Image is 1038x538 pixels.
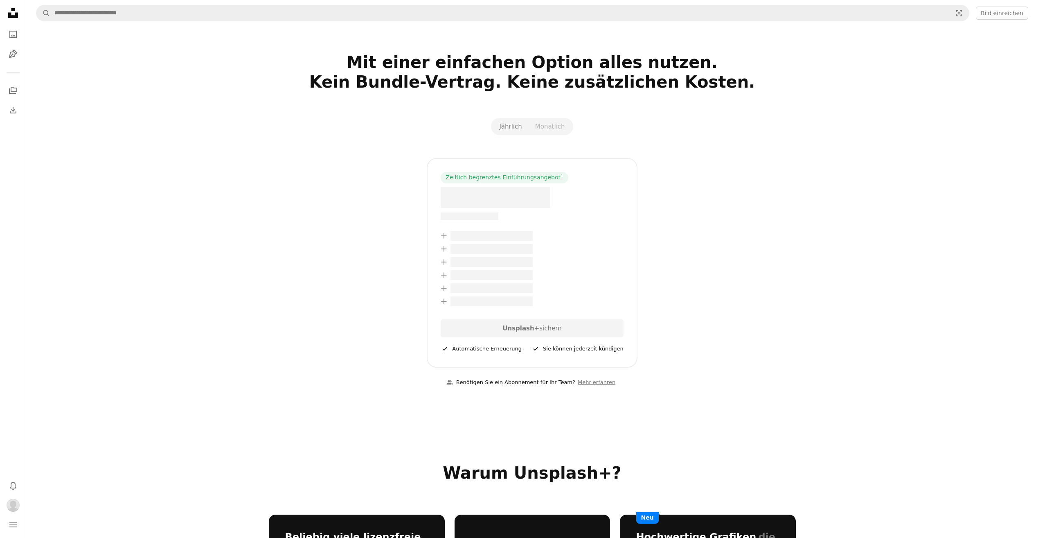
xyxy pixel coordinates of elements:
[5,26,21,43] a: Fotos
[575,376,618,389] a: Mehr erfahren
[5,497,21,513] button: Profil
[529,120,572,133] button: Monatlich
[559,174,565,182] a: 1
[450,283,533,293] span: – –––– –––– ––– ––– –––– ––––
[441,187,550,208] span: – –––– ––––.
[561,173,563,178] sup: 1
[949,5,969,21] button: Visuelle Suche
[5,102,21,118] a: Bisherige Downloads
[446,378,575,387] div: Benötigen Sie ein Abonnement für Ihr Team?
[450,231,533,241] span: – –––– –––– ––– ––– –––– ––––
[636,512,659,524] span: Neu
[450,244,533,254] span: – –––– –––– ––– ––– –––– ––––
[450,257,533,267] span: – –––– –––– ––– ––– –––– ––––
[5,46,21,62] a: Grafiken
[450,296,533,306] span: – –––– –––– ––– ––– –––– ––––
[441,319,623,337] div: sichern
[493,120,528,133] button: Jährlich
[441,344,522,354] div: Automatische Erneuerung
[531,344,624,354] div: Sie können jederzeit kündigen
[269,463,796,483] h2: Warum Unsplash+?
[269,52,796,111] h2: Mit einer einfachen Option alles nutzen. Kein Bundle-Vertrag. Keine zusätzlichen Kosten.
[36,5,969,21] form: Finden Sie Bildmaterial auf der ganzen Webseite
[36,5,50,21] button: Unsplash suchen
[5,82,21,99] a: Kollektionen
[5,517,21,533] button: Menü
[441,212,498,220] span: –– –––– –––– –––– ––
[7,499,20,512] img: Avatar von Benutzer Michael Riess
[976,7,1028,20] button: Bild einreichen
[441,172,568,183] div: Zeitlich begrenztes Einführungsangebot
[5,477,21,494] button: Benachrichtigungen
[502,325,539,332] strong: Unsplash+
[450,270,533,280] span: – –––– –––– ––– ––– –––– ––––
[5,5,21,23] a: Startseite — Unsplash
